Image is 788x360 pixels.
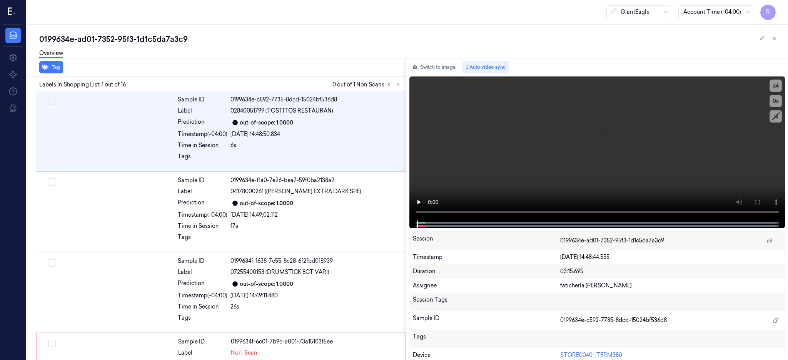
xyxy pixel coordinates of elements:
[770,95,782,107] button: 0s
[178,141,227,149] div: Time in Session
[48,178,55,186] button: Select row
[332,80,403,89] span: 0 out of 1 Non Scans
[178,222,227,230] div: Time in Session
[178,211,227,219] div: Timestamp (-04:00)
[560,282,781,290] div: taticherla [PERSON_NAME]
[48,98,55,105] button: Select row
[178,130,227,138] div: Timestamp (-04:00)
[760,5,776,20] button: R
[240,280,293,288] div: out-of-scope: 1.0000
[230,107,333,115] span: 02840051799 (TOSTITOS RESTAURAN)
[230,222,401,230] div: 17s
[413,333,560,345] div: Tags
[240,199,293,207] div: out-of-scope: 1.0000
[560,237,664,245] span: 0199634e-ad01-7352-95f3-1d1c5da7a3c9
[178,268,227,276] div: Label
[230,96,401,104] div: 0199634e-c592-7735-8dcd-15024bf536d8
[178,187,227,196] div: Label
[178,199,227,208] div: Prediction
[178,118,227,127] div: Prediction
[231,349,257,357] span: Non-Scan
[39,61,63,73] button: Tag
[178,279,227,289] div: Prediction
[230,303,401,311] div: 26s
[48,340,56,347] button: Select row
[178,292,227,300] div: Timestamp (-04:00)
[413,296,560,308] div: Session Tags
[560,316,667,324] span: 0199634e-c592-7735-8dcd-15024bf536d8
[178,233,227,246] div: Tags
[413,235,560,247] div: Session
[560,253,781,261] div: [DATE] 14:48:44.555
[409,61,459,73] button: Switch to image
[178,257,227,265] div: Sample ID
[178,303,227,311] div: Time in Session
[230,211,401,219] div: [DATE] 14:49:02.112
[178,349,228,357] div: Label
[240,119,293,127] div: out-of-scope: 1.0000
[178,314,227,326] div: Tags
[560,267,781,275] div: 03:15.695
[413,314,560,327] div: Sample ID
[178,107,227,115] div: Label
[178,153,227,165] div: Tags
[230,292,401,300] div: [DATE] 14:49:11.480
[39,81,126,89] span: Labels In Shopping List: 1 out of 16
[770,80,782,92] button: x4
[178,96,227,104] div: Sample ID
[413,267,560,275] div: Duration
[413,282,560,290] div: Assignee
[230,187,361,196] span: 04178000261 ([PERSON_NAME] EXTRA DARK SPE)
[230,257,401,265] div: 0199634f-1638-7c55-8c28-6f2fbd018939
[230,130,401,138] div: [DATE] 14:48:50.834
[231,338,401,346] div: 0199634f-6c01-7b9c-a001-73a15103f5ee
[413,351,560,359] div: Device
[178,176,227,184] div: Sample ID
[230,141,401,149] div: 6s
[230,176,401,184] div: 0199634e-f1a0-7e26-bea7-59f0ba2138a2
[230,268,329,276] span: 07255400153 (DRUMSTICK 8CT VARI)
[413,253,560,261] div: Timestamp
[462,61,509,73] button: Auto video sync
[178,338,228,346] div: Sample ID
[39,34,782,45] div: 0199634e-ad01-7352-95f3-1d1c5da7a3c9
[560,351,781,359] div: STORE0040_TERM380
[48,259,55,267] button: Select row
[39,49,63,58] a: Overview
